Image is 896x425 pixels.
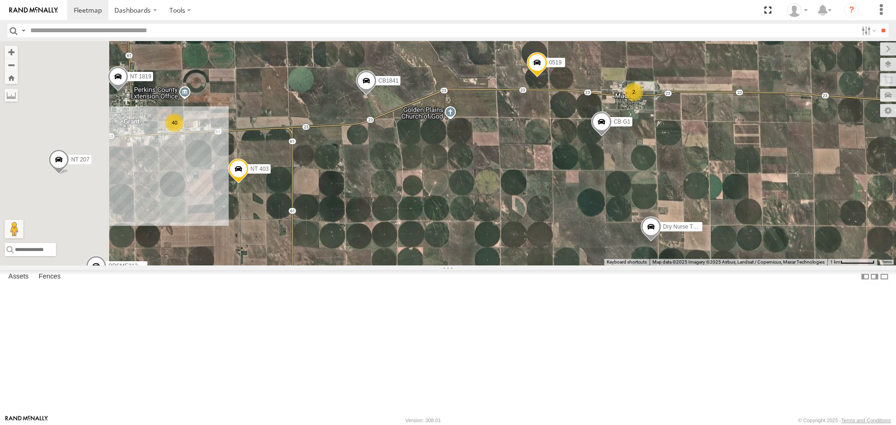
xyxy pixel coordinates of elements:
span: NT 1819 [130,74,152,80]
div: 2 [624,83,643,101]
label: Dock Summary Table to the Left [861,270,870,284]
span: CB G1 [614,119,630,125]
label: Measure [5,89,18,102]
div: 40 [165,113,184,132]
span: NT 207 [71,156,89,163]
span: CB1841 [378,77,399,84]
a: Terms and Conditions [841,418,891,423]
div: Cary Cook [784,3,811,17]
label: Fences [34,271,65,284]
label: Hide Summary Table [880,270,889,284]
a: Terms (opens in new tab) [882,260,892,264]
button: Drag Pegman onto the map to open Street View [5,220,23,238]
a: Visit our Website [5,416,48,425]
label: Map Settings [880,104,896,117]
span: NT 403 [251,166,269,172]
button: Zoom in [5,46,18,58]
label: Assets [4,271,33,284]
button: Zoom out [5,58,18,71]
button: Map Scale: 1 km per 69 pixels [827,259,877,265]
button: Keyboard shortcuts [607,259,647,265]
label: Search Query [20,24,27,37]
span: Dry Nurse Trailer [663,224,706,230]
div: Version: 308.01 [406,418,441,423]
img: rand-logo.svg [9,7,58,14]
span: Map data ©2025 Imagery ©2025 Airbus, Landsat / Copernicus, Maxar Technologies [652,259,825,265]
span: BRSME21213419025721 [108,263,172,269]
div: © Copyright 2025 - [798,418,891,423]
label: Dock Summary Table to the Right [870,270,879,284]
label: Search Filter Options [858,24,878,37]
span: 1 km [830,259,840,265]
i: ? [844,3,859,18]
span: 0519 [549,60,562,66]
button: Zoom Home [5,71,18,84]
